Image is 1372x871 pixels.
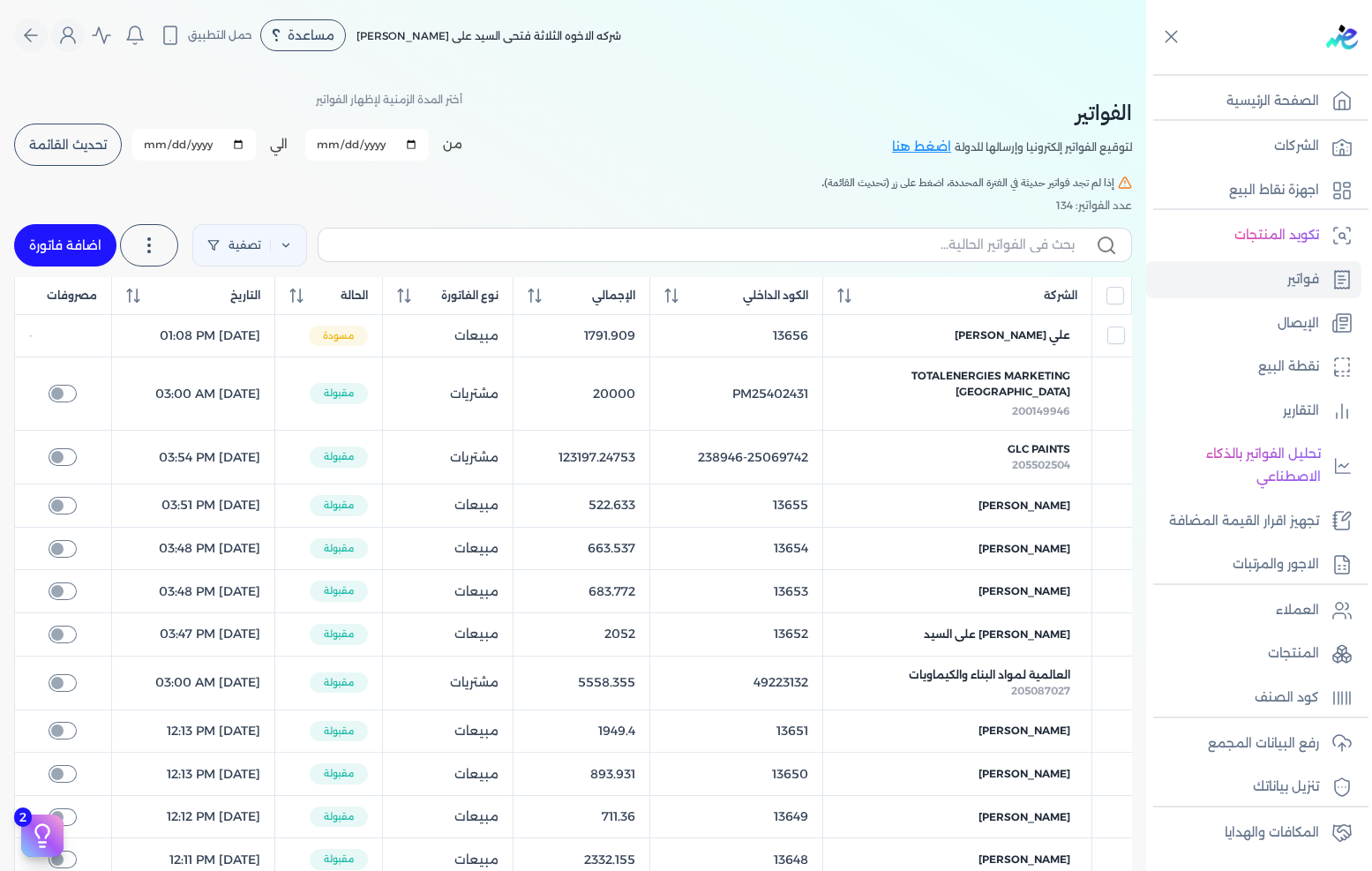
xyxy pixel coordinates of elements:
[1146,503,1361,540] a: تجهيز اقرار القيمة المضافة
[1146,349,1361,386] a: نقطة البيع
[1044,288,1077,304] span: الشركة
[1229,179,1319,202] p: اجهزة نقاط البيع
[111,314,274,357] td: [DATE] 01:08 PM
[1146,680,1361,717] a: كود الصنف
[743,288,808,304] span: الكود الداخلي
[288,29,334,41] span: مساعدة
[155,20,257,50] button: حمل التطبيق
[260,19,346,51] div: مساعدة
[924,627,1070,642] span: [PERSON_NAME] على السيد
[1146,815,1361,852] a: المكافات والهدايا
[1283,400,1319,423] p: التقارير
[1233,553,1319,576] p: الاجور والمرتبات
[1146,172,1361,209] a: اجهزة نقاط البيع
[441,288,499,304] span: نوع الفاتورة
[1146,83,1361,120] a: الصفحة الرئيسية
[188,27,252,43] span: حمل التطبيق
[29,329,97,343] div: -
[1146,217,1361,254] a: تكويد المنتجات
[1011,684,1070,697] span: 205087027
[978,541,1070,557] span: [PERSON_NAME]
[1276,599,1319,622] p: العملاء
[1146,635,1361,672] a: المنتجات
[1278,312,1319,335] p: الإيصال
[978,498,1070,514] span: [PERSON_NAME]
[29,139,107,151] span: تحديث القائمة
[1146,261,1361,298] a: فواتير
[592,288,635,304] span: الإجمالي
[230,288,260,304] span: التاريخ
[14,224,116,267] a: اضافة فاتورة
[892,138,955,157] a: اضغط هنا
[270,135,288,154] label: الي
[909,667,1070,683] span: العالمية لمواد البناء والكيماويات
[1146,725,1361,762] a: رفع البيانات المجمع
[1258,356,1319,379] p: نقطة البيع
[333,236,1075,254] input: بحث في الفواتير الحالية...
[1146,546,1361,583] a: الاجور والمرتبات
[341,288,368,304] span: الحالة
[1225,822,1319,845] p: المكافات والهدايا
[978,852,1070,867] span: [PERSON_NAME]
[1208,732,1319,755] p: رفع البيانات المجمع
[14,807,32,827] span: 2
[14,198,1132,214] div: عدد الفواتير: 134
[1146,769,1361,806] a: تنزيل بياناتك
[978,723,1070,739] span: [PERSON_NAME]
[382,314,514,357] td: مبيعات
[978,583,1070,599] span: [PERSON_NAME]
[821,175,1114,191] span: إذا لم تجد فواتير حديثة في الفترة المحددة، اضغط على زر (تحديث القائمة).
[1226,90,1319,113] p: الصفحة الرئيسية
[192,224,307,267] a: تصفية
[1146,128,1361,165] a: الشركات
[1146,305,1361,342] a: الإيصال
[1012,458,1070,471] span: 205502504
[1012,404,1070,417] span: 200149946
[1169,510,1319,533] p: تجهيز اقرار القيمة المضافة
[1253,776,1319,799] p: تنزيل بياناتك
[844,368,1070,400] span: TotalEnergies Marketing [GEOGRAPHIC_DATA]
[1146,393,1361,430] a: التقارير
[1008,441,1070,457] span: GLC Paints
[1155,443,1321,488] p: تحليل الفواتير بالذكاء الاصطناعي
[955,136,1132,159] p: لتوقيع الفواتير إلكترونيا وإرسالها للدولة
[14,124,122,166] button: تحديث القائمة
[309,326,368,347] span: مسودة
[356,29,621,42] span: شركه الاخوه الثلاثة فتحى السيد على [PERSON_NAME]
[892,97,1132,129] h2: الفواتير
[443,135,462,154] label: من
[1146,436,1361,495] a: تحليل الفواتير بالذكاء الاصطناعي
[1274,135,1319,158] p: الشركات
[316,88,462,111] p: أختر المدة الزمنية لإظهار الفواتير
[514,314,650,357] td: 1791.909
[1234,224,1319,247] p: تكويد المنتجات
[650,314,823,357] td: 13656
[955,327,1070,343] span: علي [PERSON_NAME]
[1268,642,1319,665] p: المنتجات
[978,809,1070,825] span: [PERSON_NAME]
[47,288,97,304] span: مصروفات
[1326,25,1358,49] img: logo
[1255,687,1319,710] p: كود الصنف
[1146,592,1361,629] a: العملاء
[21,815,64,857] button: 2
[978,766,1070,782] span: [PERSON_NAME]
[1287,268,1319,291] p: فواتير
